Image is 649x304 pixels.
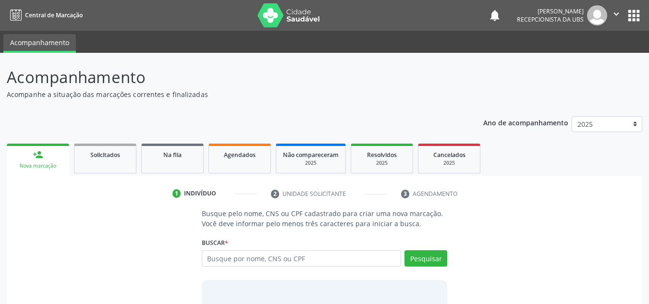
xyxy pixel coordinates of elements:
div: 2025 [358,159,406,167]
p: Ano de acompanhamento [483,116,568,128]
button:  [607,5,625,25]
i:  [611,9,622,19]
span: Agendados [224,151,256,159]
span: Solicitados [90,151,120,159]
div: [PERSON_NAME] [517,7,584,15]
label: Buscar [202,235,228,250]
button: Pesquisar [404,250,447,267]
div: person_add [33,149,43,160]
p: Acompanhamento [7,65,452,89]
p: Acompanhe a situação das marcações correntes e finalizadas [7,89,452,99]
span: Não compareceram [283,151,339,159]
img: img [587,5,607,25]
span: Cancelados [433,151,465,159]
button: notifications [488,9,502,22]
span: Na fila [163,151,182,159]
div: 1 [172,189,181,198]
p: Busque pelo nome, CNS ou CPF cadastrado para criar uma nova marcação. Você deve informar pelo men... [202,208,448,229]
div: 2025 [283,159,339,167]
button: apps [625,7,642,24]
span: Recepcionista da UBS [517,15,584,24]
div: 2025 [425,159,473,167]
div: Nova marcação [13,162,62,170]
a: Acompanhamento [3,34,76,53]
a: Central de Marcação [7,7,83,23]
span: Resolvidos [367,151,397,159]
input: Busque por nome, CNS ou CPF [202,250,402,267]
span: Central de Marcação [25,11,83,19]
div: Indivíduo [184,189,216,198]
